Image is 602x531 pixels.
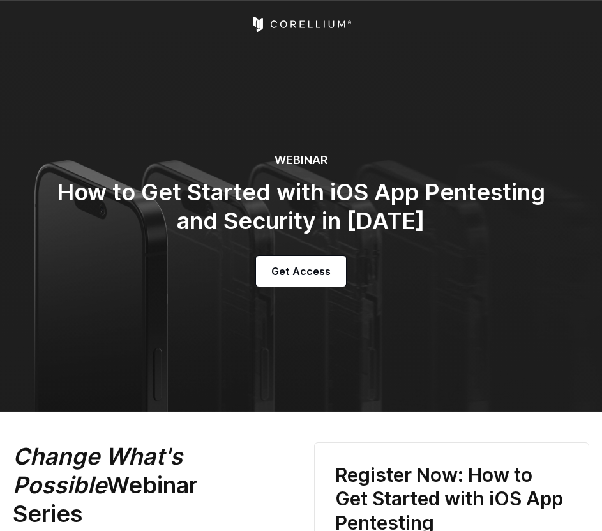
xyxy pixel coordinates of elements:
h6: WEBINAR [46,153,557,168]
h2: How to Get Started with iOS App Pentesting and Security in [DATE] [46,178,557,236]
span: Get Access [271,264,331,279]
a: Corellium Home [250,17,352,32]
h2: Webinar Series [13,442,258,528]
a: Get Access [256,256,346,287]
em: Change What's Possible [13,442,183,499]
